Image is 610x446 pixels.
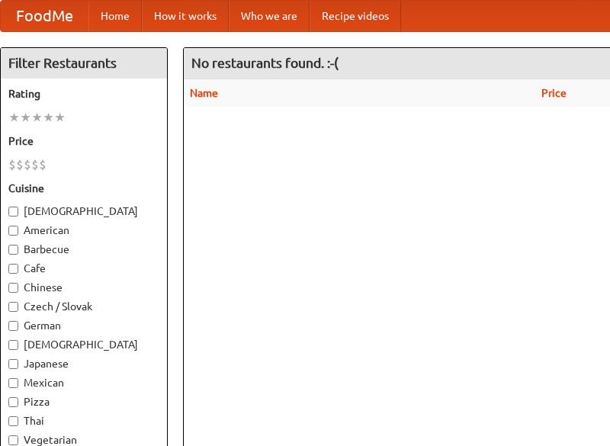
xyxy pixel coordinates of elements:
a: Home [88,1,142,31]
li: ★ [31,109,43,126]
label: Pizza [8,394,159,409]
input: Thai [8,416,18,426]
input: Japanese [8,359,18,369]
li: ★ [54,109,66,126]
li: $ [8,156,16,173]
li: $ [24,156,31,173]
label: Barbecue [8,242,159,257]
li: ★ [8,109,20,126]
input: [DEMOGRAPHIC_DATA] [8,340,18,350]
a: Price [541,87,567,99]
a: Recipe videos [310,1,401,31]
li: $ [16,156,24,173]
input: [DEMOGRAPHIC_DATA] [8,207,18,217]
input: Barbecue [8,245,18,255]
h5: Cuisine [8,181,159,196]
label: [DEMOGRAPHIC_DATA] [8,337,159,352]
label: Thai [8,413,159,428]
label: [DEMOGRAPHIC_DATA] [8,204,159,219]
a: Who we are [229,1,310,31]
input: Chinese [8,283,18,293]
label: Czech / Slovak [8,299,159,314]
li: $ [39,156,47,173]
a: FoodMe [1,1,88,31]
ng-pluralize: No restaurants found. :-( [191,56,339,70]
label: American [8,223,159,238]
a: How it works [142,1,229,31]
input: Czech / Slovak [8,302,18,312]
label: Mexican [8,375,159,390]
h5: Rating [8,86,159,101]
label: Japanese [8,356,159,371]
input: German [8,321,18,331]
li: ★ [20,109,31,126]
input: Pizza [8,397,18,407]
h4: Filter Restaurants [1,48,167,79]
label: Cafe [8,261,159,276]
a: Name [190,87,218,99]
li: ★ [43,109,54,126]
label: Chinese [8,280,159,295]
input: Vegetarian [8,435,18,445]
label: German [8,318,159,333]
input: Cafe [8,264,18,274]
li: $ [31,156,39,173]
h5: Price [8,133,159,149]
input: Mexican [8,378,18,388]
input: American [8,226,18,236]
